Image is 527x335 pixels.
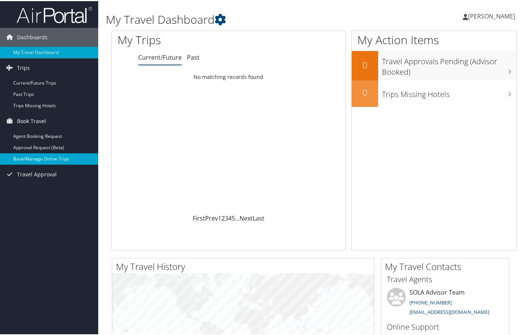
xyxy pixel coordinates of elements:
[352,50,516,79] a: 0Travel Approvals Pending (Advisor Booked)
[387,273,503,284] h3: Travel Agents
[235,213,240,221] span: …
[138,52,182,60] a: Current/Future
[187,52,199,60] a: Past
[468,11,515,19] span: [PERSON_NAME]
[352,85,378,98] h2: 0
[17,5,92,23] img: airportal-logo.png
[106,11,383,26] h1: My Travel Dashboard
[17,57,30,76] span: Trips
[225,213,228,221] a: 3
[112,69,345,83] td: No matching records found
[382,51,516,76] h3: Travel Approvals Pending (Advisor Booked)
[385,259,509,272] h2: My Travel Contacts
[232,213,235,221] a: 5
[205,213,218,221] a: Prev
[193,213,205,221] a: First
[352,57,378,70] h2: 0
[410,298,452,305] a: [PHONE_NUMBER]
[463,4,522,26] a: [PERSON_NAME]
[17,111,46,130] span: Book Travel
[410,307,489,314] a: [EMAIL_ADDRESS][DOMAIN_NAME]
[116,259,374,272] h2: My Travel History
[218,213,221,221] a: 1
[17,27,48,46] span: Dashboards
[352,31,516,47] h1: My Action Items
[383,287,507,318] li: SOLA Advisor Team
[228,213,232,221] a: 4
[221,213,225,221] a: 2
[352,79,516,106] a: 0Trips Missing Hotels
[117,31,242,47] h1: My Trips
[387,321,503,331] h3: Online Support
[382,84,516,99] h3: Trips Missing Hotels
[253,213,264,221] a: Last
[240,213,253,221] a: Next
[17,164,57,183] span: Travel Approval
